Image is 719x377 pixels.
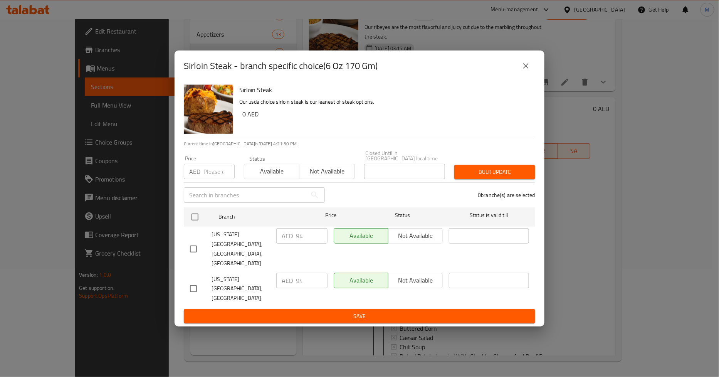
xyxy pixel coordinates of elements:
span: Not available [302,166,351,177]
h6: Sirloin Steak [239,84,529,95]
input: Please enter price [203,164,235,179]
p: AED [189,167,200,176]
p: Current time in [GEOGRAPHIC_DATA] is [DATE] 4:21:30 PM [184,140,535,147]
input: Search in branches [184,187,307,203]
span: Save [190,311,529,321]
span: Status [363,210,443,220]
button: close [517,57,535,75]
span: Available [247,166,296,177]
button: Available [244,164,299,179]
span: Status is valid till [449,210,529,220]
input: Please enter price [296,273,328,288]
span: Branch [219,212,299,222]
h6: 0 AED [242,109,529,119]
button: Not available [299,164,354,179]
img: Sirloin Steak [184,84,233,134]
p: AED [282,231,293,241]
p: AED [282,276,293,285]
button: Save [184,309,535,323]
span: Bulk update [460,167,529,177]
span: [US_STATE][GEOGRAPHIC_DATA], [GEOGRAPHIC_DATA], [GEOGRAPHIC_DATA] [212,230,270,268]
span: Price [305,210,356,220]
span: [US_STATE][GEOGRAPHIC_DATA], [GEOGRAPHIC_DATA] [212,274,270,303]
p: 0 branche(s) are selected [478,191,535,199]
button: Bulk update [454,165,535,179]
h2: Sirloin Steak - branch specific choice(6 Oz 170 Gm) [184,60,378,72]
input: Please enter price [296,228,328,244]
p: Our usda choice sirloin steak is our leanest of steak options. [239,97,529,107]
